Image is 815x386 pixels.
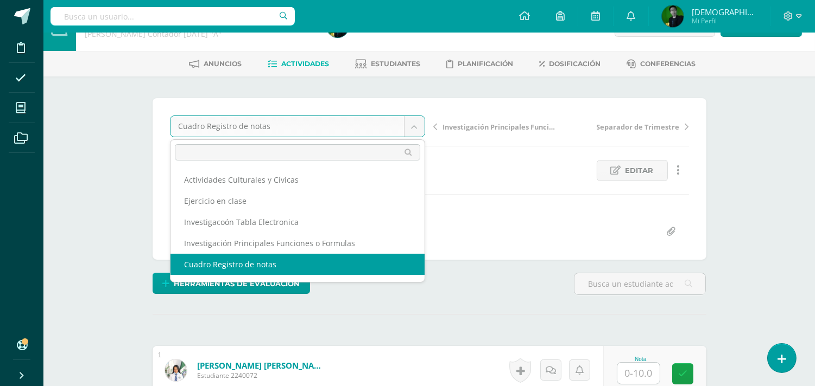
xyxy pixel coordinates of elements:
[170,275,425,296] div: Separador de Trimestre
[170,190,425,211] div: Ejercicio en clase
[170,233,425,254] div: Investigación Principales Funciones o Formulas
[170,211,425,233] div: Investigacoón Tabla Electronica
[170,169,425,190] div: Actividades Culturales y Cívicas
[170,254,425,275] div: Cuadro Registro de notas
